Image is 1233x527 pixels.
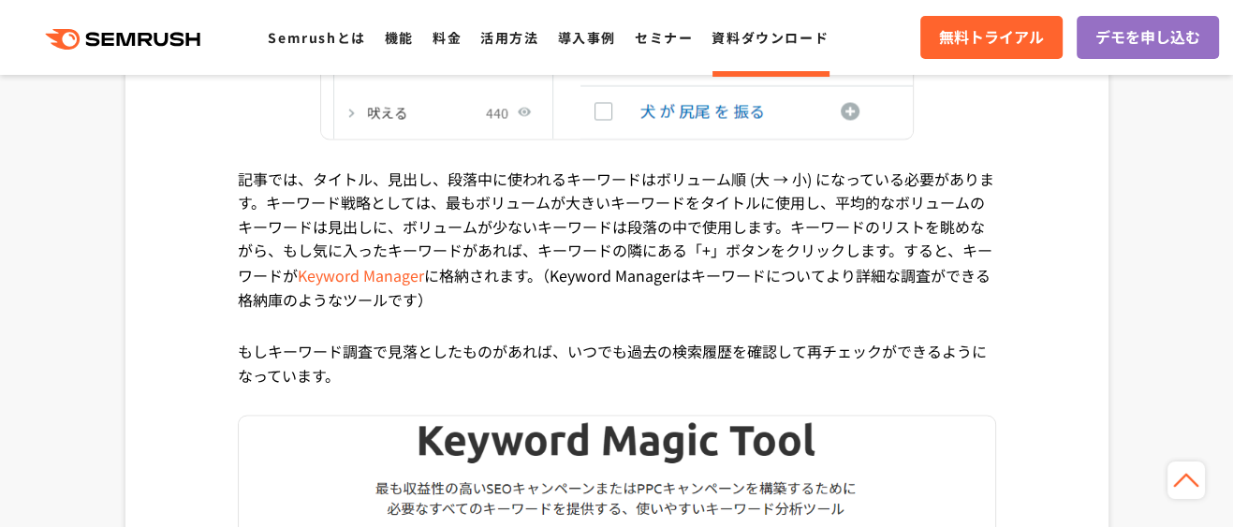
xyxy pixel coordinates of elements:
span: デモを申し込む [1095,25,1200,50]
p: 記事では、タイトル、見出し、段落中に使われるキーワードはボリューム順 (大 → 小) になっている必要があります。キーワード戦略としては、最もボリュームが大きいキーワードをタイトルに使用し、平均... [238,168,996,340]
p: もしキーワード調査で見落としたものがあれば、いつでも過去の検索履歴を確認して再チェックができるようになっています。 [238,339,996,415]
a: セミナー [635,28,693,47]
a: 活用方法 [480,28,538,47]
a: 資料ダウンロード [712,28,829,47]
a: 導入事例 [558,28,616,47]
a: 料金 [433,28,462,47]
a: Semrushとは [268,28,365,47]
a: Keyword Manager [298,263,424,285]
a: デモを申し込む [1077,16,1219,59]
span: 無料トライアル [939,25,1044,50]
a: 無料トライアル [920,16,1063,59]
a: 機能 [385,28,414,47]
